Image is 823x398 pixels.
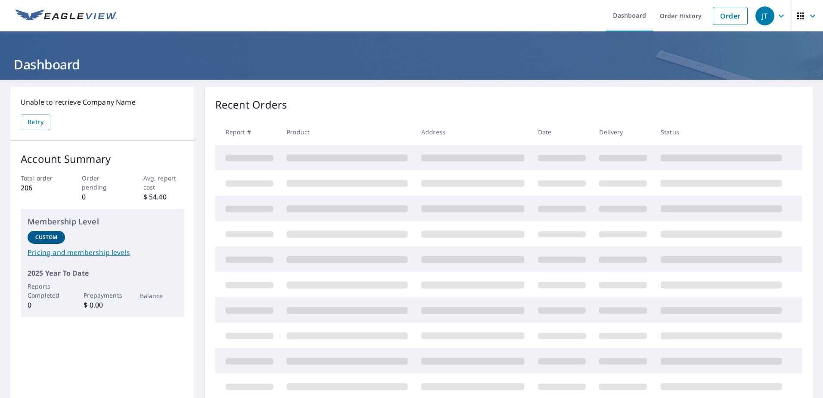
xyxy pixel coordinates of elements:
p: Membership Level [28,216,177,227]
p: Reports Completed [28,282,65,300]
p: 0 [82,192,123,202]
p: 0 [28,300,65,310]
p: Avg. report cost [143,174,184,192]
span: Retry [28,117,43,127]
th: Status [654,119,789,145]
p: 206 [21,183,62,193]
button: Retry [21,114,50,130]
th: Delivery [592,119,654,145]
th: Address [415,119,531,145]
img: EV Logo [15,9,117,22]
h1: Dashboard [10,56,813,73]
p: Total order [21,174,62,183]
a: Order [713,7,748,25]
p: Unable to retrieve Company Name [21,97,184,107]
th: Date [531,119,593,145]
p: Recent Orders [215,97,288,112]
div: JT [755,6,774,25]
p: 2025 Year To Date [28,268,177,278]
p: $ 0.00 [84,300,121,310]
p: Custom [35,233,58,241]
p: $ 54.40 [143,192,184,202]
p: Balance [140,291,177,300]
th: Report # [215,119,280,145]
th: Product [280,119,415,145]
p: Order pending [82,174,123,192]
a: Pricing and membership levels [28,247,177,258]
p: Account Summary [21,151,184,167]
p: Prepayments [84,291,121,300]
